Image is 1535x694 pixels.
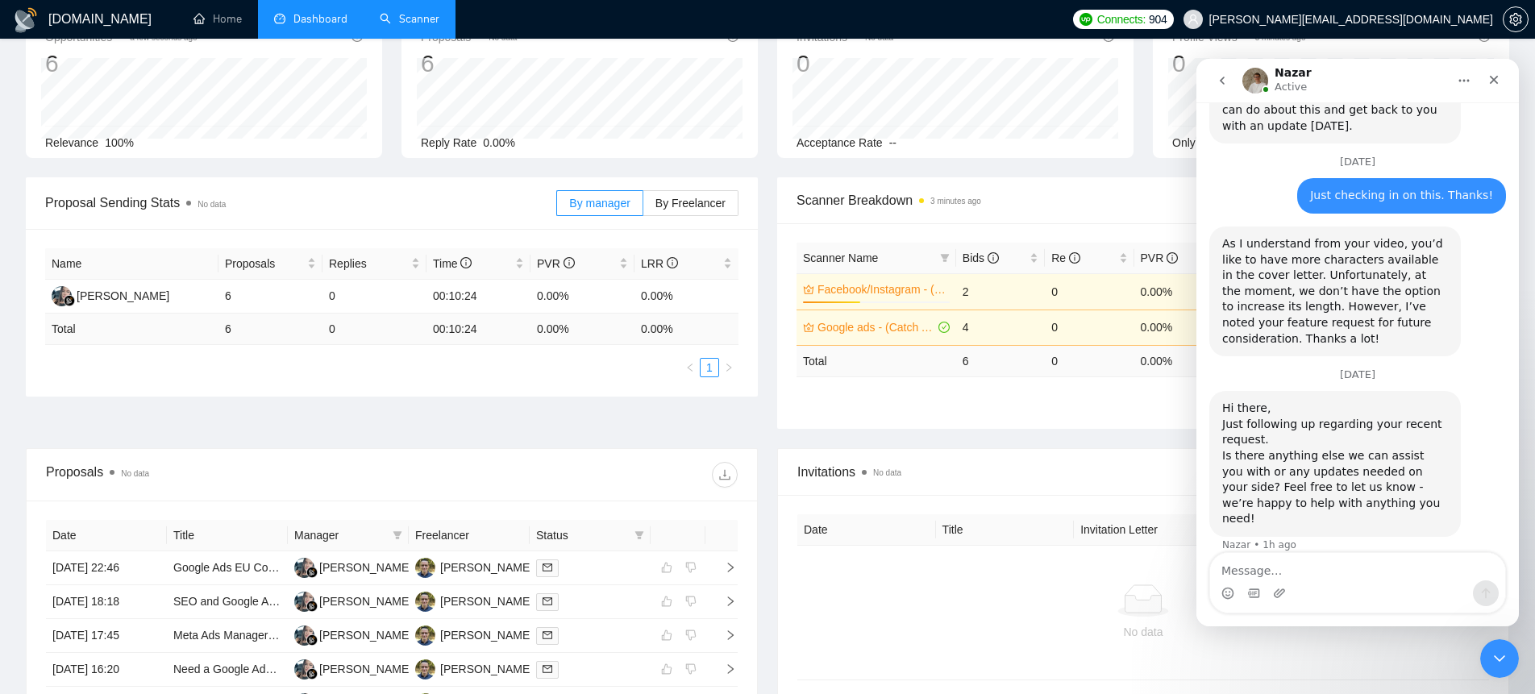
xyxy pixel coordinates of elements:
button: download [712,462,738,488]
span: setting [1504,13,1528,26]
span: Only exclusive agency members [1172,136,1335,149]
button: Gif picker [51,528,64,541]
span: filter [937,246,953,270]
th: Date [46,520,167,551]
span: No data [121,469,149,478]
td: [DATE] 18:18 [46,585,167,619]
td: 0.00 % [530,314,634,345]
a: MC[PERSON_NAME] [294,628,412,641]
span: crown [803,322,814,333]
a: 1 [701,359,718,376]
td: [DATE] 16:20 [46,653,167,687]
span: filter [389,523,406,547]
span: right [712,596,736,607]
span: PVR [537,257,575,270]
img: RG [415,592,435,612]
span: Scanner Breakdown [797,190,1490,210]
td: [DATE] 17:45 [46,619,167,653]
a: SEO and Google Ads Specialist for Website Optimization [173,595,458,608]
span: filter [631,523,647,547]
a: setting [1503,13,1529,26]
div: As I understand from your video, you’d like to have more characters available in the cover letter... [13,168,264,297]
td: Total [45,314,218,345]
img: gigradar-bm.png [306,634,318,646]
a: RG[PERSON_NAME] [415,594,533,607]
td: 0 [322,280,426,314]
span: Re [1051,251,1080,264]
th: Invitation Letter [1074,514,1213,546]
div: Hi there,Just following up regarding your recent request.Is there anything else we can assist you... [13,332,264,478]
a: Facebook/Instagram - (Catch All - Training) [817,281,946,298]
img: MC [294,558,314,578]
time: 3 minutes ago [930,197,981,206]
span: 904 [1149,10,1167,28]
div: [PERSON_NAME] [440,660,533,678]
img: MC [294,625,314,646]
td: 0.00 % [634,314,738,345]
iframe: Intercom live chat [1196,59,1519,626]
div: [PERSON_NAME] [77,287,169,305]
span: user [1188,14,1199,25]
div: ryan@growthsteps.com says… [13,119,310,168]
td: 0.00% [1134,273,1223,310]
img: MC [52,286,72,306]
span: dashboard [274,13,285,24]
span: crown [803,284,814,295]
div: 0 [797,48,893,79]
span: right [712,663,736,675]
span: mail [543,630,552,640]
div: [DATE] [13,310,310,332]
img: gigradar-bm.png [306,567,318,578]
th: Manager [288,520,409,551]
span: LRR [641,257,678,270]
div: [PERSON_NAME] [440,626,533,644]
button: right [719,358,738,377]
a: RG[PERSON_NAME] [415,662,533,675]
span: No data [489,33,517,42]
td: 00:10:24 [426,280,530,314]
span: Proposal Sending Stats [45,193,556,213]
div: [PERSON_NAME] [319,592,412,610]
span: Manager [294,526,386,544]
a: RG[PERSON_NAME] [415,628,533,641]
span: By manager [569,197,630,210]
th: Title [167,520,288,551]
span: Scanner Name [803,251,878,264]
th: Date [797,514,936,546]
div: 0 [1172,48,1306,79]
img: MC [294,592,314,612]
span: info-circle [460,257,472,268]
td: Google Ads EU Cookiebot Compliance [167,551,288,585]
th: Proposals [218,248,322,280]
span: right [724,363,734,372]
span: info-circle [988,252,999,264]
button: Upload attachment [77,528,89,541]
span: Time [433,257,472,270]
td: 2 [956,273,1045,310]
span: Proposals [225,255,304,272]
a: Google ads - (Catch All - Training) - $75 [817,318,935,336]
div: [PERSON_NAME] [440,592,533,610]
span: mail [543,563,552,572]
td: 0.00% [1134,310,1223,345]
div: As I understand from your video, you’d like to have more characters available in the cover letter... [26,177,252,288]
button: Send a message… [277,522,302,547]
span: download [713,468,737,481]
a: Google Ads EU Cookiebot Compliance [173,561,367,574]
td: Total [797,345,956,376]
span: mail [543,664,552,674]
div: Proposals [46,462,392,488]
span: info-circle [1069,252,1080,264]
button: setting [1503,6,1529,32]
img: RG [415,625,435,646]
span: filter [940,253,950,263]
td: 0.00% [634,280,738,314]
span: By Freelancer [655,197,726,210]
div: [DATE] [13,98,310,119]
li: Previous Page [680,358,700,377]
